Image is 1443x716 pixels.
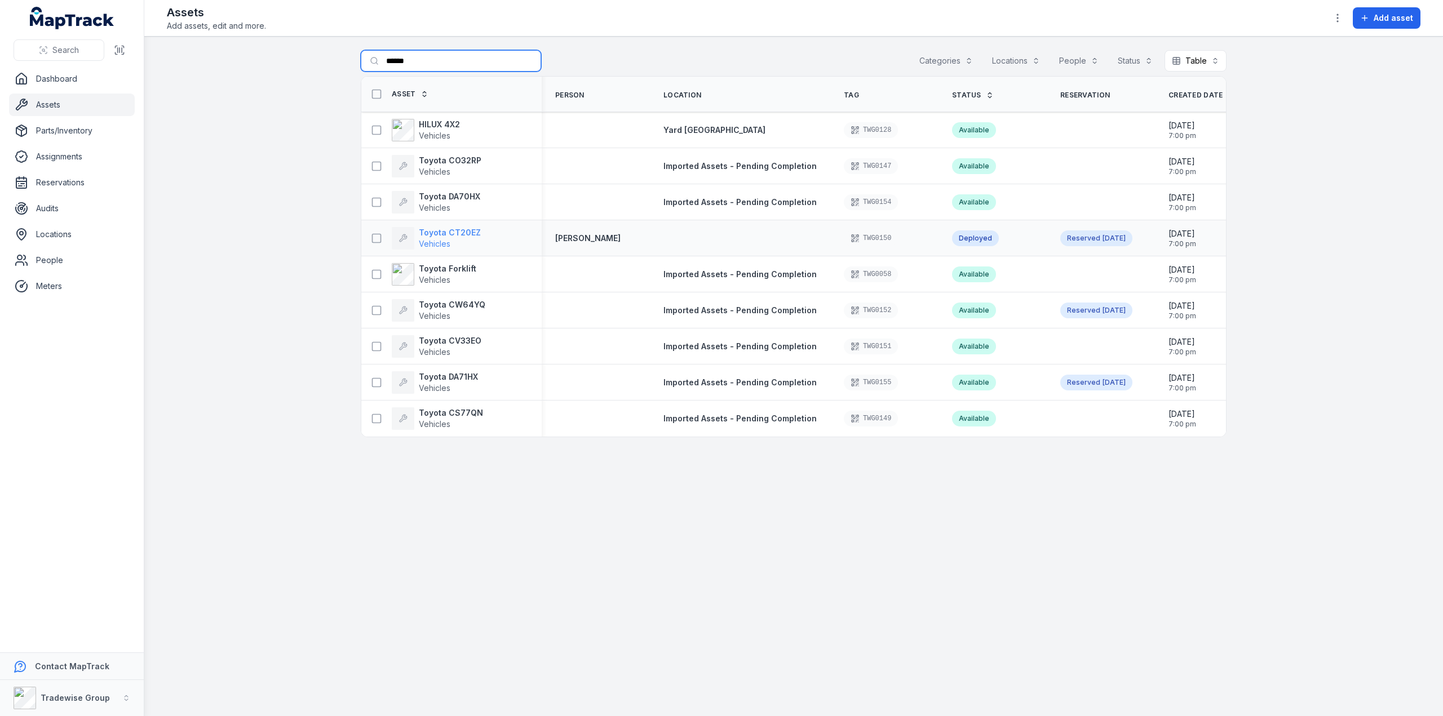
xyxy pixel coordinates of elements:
[663,124,765,136] a: Yard [GEOGRAPHIC_DATA]
[1168,156,1196,167] span: [DATE]
[1060,303,1132,318] div: Reserved
[1060,303,1132,318] a: Reserved[DATE]
[9,68,135,90] a: Dashboard
[1168,91,1236,100] a: Created Date
[1168,300,1196,321] time: 23/01/2025, 7:00:46 pm
[1168,348,1196,357] span: 7:00 pm
[844,194,898,210] div: TWG0154
[663,161,817,172] a: Imported Assets - Pending Completion
[1060,91,1110,100] span: Reservation
[663,197,817,208] a: Imported Assets - Pending Completion
[663,341,817,351] span: Imported Assets - Pending Completion
[419,383,450,393] span: Vehicles
[392,335,481,358] a: Toyota CV33EOVehicles
[392,299,485,322] a: Toyota CW64YQVehicles
[663,413,817,423] span: Imported Assets - Pending Completion
[844,266,898,282] div: TWG0058
[1060,230,1132,246] div: Reserved
[952,91,994,100] a: Status
[419,299,485,310] strong: Toyota CW64YQ
[1168,228,1196,239] span: [DATE]
[167,20,266,32] span: Add assets, edit and more.
[392,119,460,141] a: HILUX 4X2Vehicles
[663,269,817,280] a: Imported Assets - Pending Completion
[392,191,480,214] a: Toyota DA70HXVehicles
[663,161,817,171] span: Imported Assets - Pending Completion
[663,305,817,316] a: Imported Assets - Pending Completion
[1353,7,1420,29] button: Add asset
[9,94,135,116] a: Assets
[167,5,266,20] h2: Assets
[1103,234,1126,242] span: [DATE]
[844,91,859,100] span: Tag
[844,375,898,390] div: TWG0155
[1168,408,1196,429] time: 23/01/2025, 7:00:46 pm
[952,230,999,246] div: Deployed
[419,335,481,346] strong: Toyota CV33EO
[9,197,135,220] a: Audits
[1168,336,1196,348] span: [DATE]
[35,661,109,671] strong: Contact MapTrack
[663,269,817,279] span: Imported Assets - Pending Completion
[1168,264,1196,284] time: 23/01/2025, 7:00:46 pm
[1168,228,1196,248] time: 23/01/2025, 7:00:46 pm
[1168,192,1196,212] time: 23/01/2025, 7:00:46 pm
[392,90,416,99] span: Asset
[952,411,996,426] div: Available
[419,347,450,357] span: Vehicles
[1168,203,1196,212] span: 7:00 pm
[555,233,621,244] a: [PERSON_NAME]
[1168,372,1196,393] time: 23/01/2025, 7:00:46 pm
[392,263,476,286] a: Toyota ForkliftVehicles
[952,122,996,138] div: Available
[9,249,135,272] a: People
[1168,336,1196,357] time: 23/01/2025, 7:00:46 pm
[1060,375,1132,390] a: Reserved[DATE]
[1060,375,1132,390] div: Reserved
[1168,300,1196,312] span: [DATE]
[392,407,483,430] a: Toyota CS77QNVehicles
[663,377,817,387] span: Imported Assets - Pending Completion
[419,167,450,176] span: Vehicles
[952,339,996,354] div: Available
[9,275,135,297] a: Meters
[555,91,585,100] span: Person
[1168,120,1196,131] span: [DATE]
[9,171,135,194] a: Reservations
[1052,50,1106,72] button: People
[419,155,481,166] strong: Toyota CO32RP
[952,266,996,282] div: Available
[663,413,817,424] a: Imported Assets - Pending Completion
[419,371,478,383] strong: Toyota DA71HX
[952,91,981,100] span: Status
[952,194,996,210] div: Available
[663,377,817,388] a: Imported Assets - Pending Completion
[9,119,135,142] a: Parts/Inventory
[844,411,898,426] div: TWG0149
[419,191,480,202] strong: Toyota DA70HX
[419,131,450,140] span: Vehicles
[844,303,898,318] div: TWG0152
[663,91,701,100] span: Location
[1374,12,1413,24] span: Add asset
[1168,120,1196,140] time: 23/01/2025, 7:00:46 pm
[1168,372,1196,384] span: [DATE]
[392,227,481,250] a: Toyota CT20EZVehicles
[663,125,765,135] span: Yard [GEOGRAPHIC_DATA]
[1168,408,1196,420] span: [DATE]
[419,203,450,212] span: Vehicles
[419,419,450,429] span: Vehicles
[1060,230,1132,246] a: Reserved[DATE]
[844,158,898,174] div: TWG0147
[663,197,817,207] span: Imported Assets - Pending Completion
[1168,312,1196,321] span: 7:00 pm
[419,263,476,274] strong: Toyota Forklift
[419,311,450,321] span: Vehicles
[663,305,817,315] span: Imported Assets - Pending Completion
[1168,275,1196,284] span: 7:00 pm
[1103,306,1126,314] span: [DATE]
[1103,306,1126,315] time: 11/07/2025, 6:00:00 am
[41,693,110,702] strong: Tradewise Group
[419,227,481,238] strong: Toyota CT20EZ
